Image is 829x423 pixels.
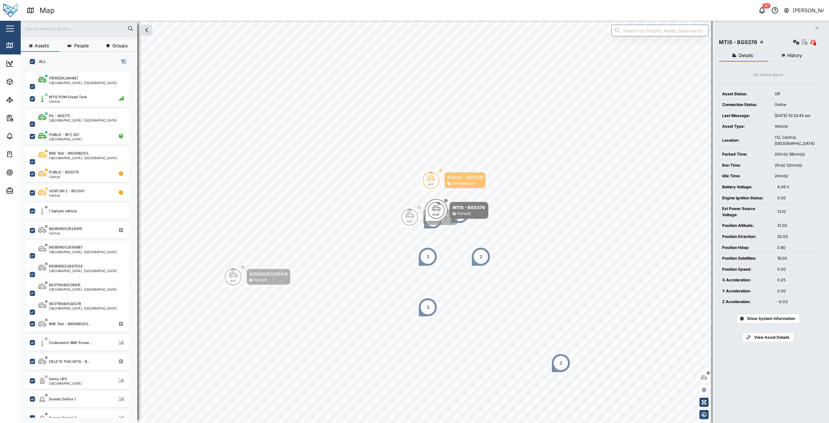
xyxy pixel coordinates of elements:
[49,396,75,402] div: Duress Device 1
[49,132,79,137] div: PUBLIC - BFC 001
[775,91,814,97] div: Off
[777,255,814,262] div: 16.00
[49,156,117,159] div: [GEOGRAPHIC_DATA], [GEOGRAPHIC_DATA]
[49,245,83,250] div: 860896052696887
[17,169,40,176] div: Settings
[777,184,814,190] div: 4.06 V
[777,299,814,305] div: -0.03
[777,245,814,251] div: 0.80
[17,60,46,67] div: Dashboard
[480,253,483,260] div: 2
[17,151,35,158] div: Tasks
[49,231,82,235] div: Central
[17,187,36,194] div: Admin
[737,314,800,323] button: Show System Information
[722,91,768,97] div: Asset Status:
[777,234,814,240] div: 20.00
[775,113,814,119] div: [DATE] 10:23:45 am
[722,206,771,218] div: Ext Power Source Voltage:
[17,114,39,122] div: Reports
[405,219,414,223] div: N 0°
[722,255,771,262] div: Position Satellites:
[229,279,238,283] div: N 0°
[722,195,771,201] div: Engine Ignition Status:
[49,113,70,119] div: PIL - BDS771
[447,174,483,181] div: PUBLIC - BGS376
[777,288,814,294] div: 0.00
[425,199,488,222] div: Map marker
[775,151,814,158] div: 20hr(s) 38min(s)
[3,3,17,18] img: Main Logo
[722,288,771,294] div: Y Acceleration:
[49,170,79,175] div: PUBLIC - BGS376
[427,182,436,186] div: N 0°
[35,43,49,48] span: Assets
[453,204,485,211] div: MTIS - BGS376
[17,42,31,49] div: Map
[25,24,133,33] input: Search assets or drivers
[17,78,37,85] div: Assets
[49,307,117,310] div: [GEOGRAPHIC_DATA], [GEOGRAPHIC_DATA]
[17,96,32,103] div: Sites
[787,53,802,58] span: History
[793,6,824,15] div: [PERSON_NAME]
[452,181,474,187] div: Immobilised
[26,69,137,418] div: grid
[49,269,117,272] div: [GEOGRAPHIC_DATA], [GEOGRAPHIC_DATA]
[49,321,91,327] div: BNE Test - 860896052...
[17,133,37,140] div: Alarms
[722,245,771,251] div: Position Hdop:
[112,43,128,48] span: Groups
[420,169,486,192] div: Map marker
[739,53,753,58] span: Details
[49,188,84,194] div: VENTURI 2 - BFC001
[722,151,768,158] div: Parked Time:
[49,94,87,100] div: MTIS POM Diesel Tank
[775,123,814,130] div: Vehicle
[21,21,829,423] canvas: Map
[560,359,562,367] div: 2
[249,271,288,277] div: 860896052628419
[722,113,768,119] div: Last Message:
[777,195,814,201] div: 0.00
[722,277,771,283] div: X Acceleration:
[49,282,81,288] div: 863719060539815
[49,359,90,364] div: DELETE THIS MTIS - B...
[611,25,709,36] input: Search by People, Asset, Geozone or Place
[49,175,79,178] div: Central
[747,314,795,323] span: Show System Information
[722,102,768,108] div: Connection Status:
[722,234,771,240] div: Position Direction:
[722,299,771,305] div: Z Acceleration:
[763,3,771,8] div: 50
[775,102,814,108] div: Online
[457,211,470,217] div: Parked
[49,415,76,421] div: Duress Device 2
[35,59,46,64] label: ALL
[74,43,89,48] span: People
[49,340,92,346] div: Codeswitch BNE Power...
[722,137,768,144] div: Location:
[49,151,91,156] div: BNE Test - 860896052...
[49,226,82,231] div: 860896052628419
[742,333,794,342] a: View Asset Details
[49,194,84,197] div: Central
[49,250,117,253] div: [GEOGRAPHIC_DATA], [GEOGRAPHIC_DATA]
[49,137,82,141] div: [GEOGRAPHIC_DATA]
[777,223,814,229] div: 31.00
[722,223,771,229] div: Position Altitude:
[426,304,429,311] div: 3
[471,247,491,266] div: Map marker
[49,382,82,385] div: [GEOGRAPHIC_DATA]
[49,81,117,84] div: [GEOGRAPHIC_DATA], [GEOGRAPHIC_DATA]
[49,208,77,214] div: 1 Sample vehicle
[432,213,441,217] div: N 20°
[49,119,117,122] div: [GEOGRAPHIC_DATA], [GEOGRAPHIC_DATA]
[754,333,789,342] span: View Asset Details
[49,301,81,307] div: 863719060540078
[777,277,814,283] div: 0.05
[783,6,824,15] button: [PERSON_NAME]
[49,376,67,382] div: Demo UPS
[722,123,768,130] div: Asset Type:
[49,288,117,291] div: [GEOGRAPHIC_DATA], [GEOGRAPHIC_DATA]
